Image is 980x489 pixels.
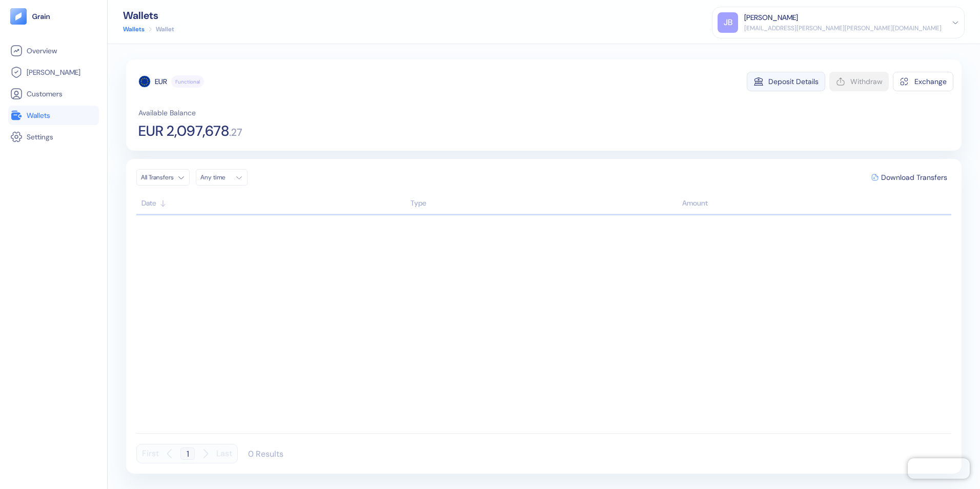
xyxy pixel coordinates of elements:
[229,127,242,137] span: . 27
[138,108,196,118] span: Available Balance
[914,78,947,85] div: Exchange
[141,198,405,209] div: Sort ascending
[893,72,953,91] button: Exchange
[829,72,889,91] button: Withdraw
[718,12,738,33] div: JB
[768,78,819,85] div: Deposit Details
[27,89,63,99] span: Customers
[10,131,97,143] a: Settings
[155,76,167,87] div: EUR
[32,13,51,20] img: logo
[10,45,97,57] a: Overview
[27,132,53,142] span: Settings
[10,66,97,78] a: [PERSON_NAME]
[744,24,942,33] div: [EMAIL_ADDRESS][PERSON_NAME][PERSON_NAME][DOMAIN_NAME]
[10,88,97,100] a: Customers
[196,169,248,186] button: Any time
[10,109,97,121] a: Wallets
[744,12,798,23] div: [PERSON_NAME]
[411,198,677,209] div: Sort descending
[682,198,946,209] div: Sort descending
[881,174,947,181] span: Download Transfers
[216,444,232,463] button: Last
[747,72,825,91] button: Deposit Details
[138,124,229,138] span: EUR 2,097,678
[123,10,174,21] div: Wallets
[200,173,231,181] div: Any time
[175,78,200,86] span: Functional
[10,8,27,25] img: logo-tablet-V2.svg
[123,25,145,34] a: Wallets
[142,444,159,463] button: First
[867,170,951,185] button: Download Transfers
[27,67,80,77] span: [PERSON_NAME]
[27,110,50,120] span: Wallets
[27,46,57,56] span: Overview
[908,458,970,479] iframe: Chatra live chat
[248,449,283,459] div: 0 Results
